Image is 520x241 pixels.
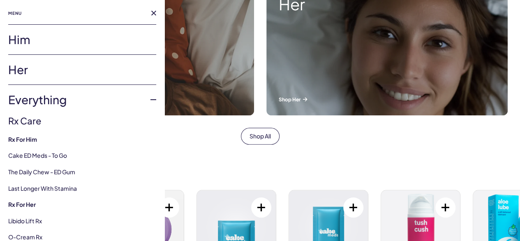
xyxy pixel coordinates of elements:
a: Her [8,55,156,84]
a: Last Longer with Stamina [8,185,77,192]
a: Shop All [241,128,280,145]
p: Shop Her [279,96,496,103]
a: Rx For Her [8,201,156,209]
h3: Rx Care [8,115,156,127]
a: Him [8,25,156,54]
a: Rx For Him [8,136,156,144]
a: The Daily Chew - ED Gum [8,168,75,175]
a: O-Cream Rx [8,233,42,241]
a: Cake ED Meds - To Go [8,152,67,159]
a: Everything [8,85,156,115]
span: Menu [8,8,22,18]
a: Libido Lift Rx [8,217,42,225]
